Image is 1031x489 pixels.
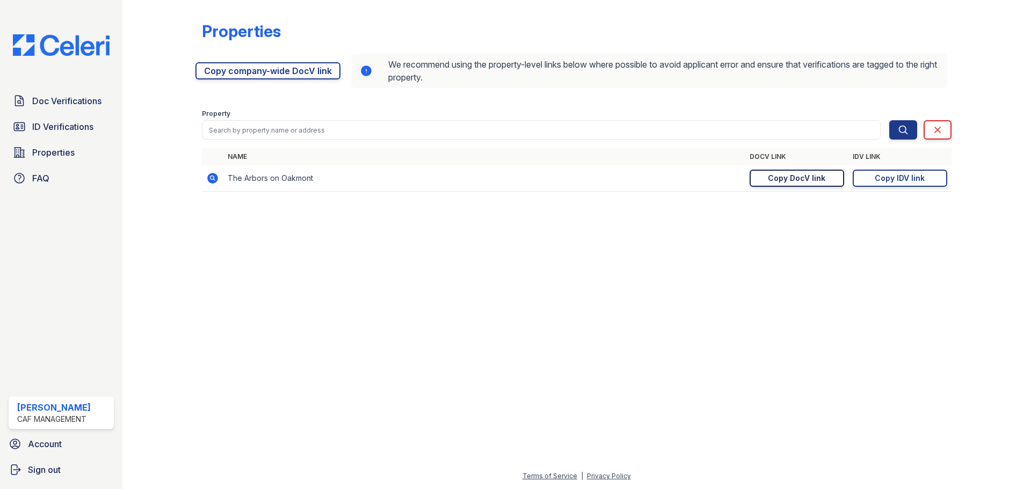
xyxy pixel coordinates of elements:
span: Properties [32,146,75,159]
div: Copy IDV link [875,173,925,184]
a: Terms of Service [522,472,577,480]
a: ID Verifications [9,116,114,137]
td: The Arbors on Oakmont [223,165,745,192]
a: Sign out [4,459,118,480]
div: [PERSON_NAME] [17,401,91,414]
div: Copy DocV link [768,173,825,184]
span: Doc Verifications [32,94,101,107]
span: Sign out [28,463,61,476]
div: | [581,472,583,480]
a: FAQ [9,167,114,189]
a: Doc Verifications [9,90,114,112]
th: DocV Link [745,148,848,165]
input: Search by property name or address [202,120,881,140]
th: IDV Link [848,148,952,165]
a: Copy IDV link [853,170,947,187]
span: FAQ [32,172,49,185]
div: Properties [202,21,281,41]
div: We recommend using the property-level links below where possible to avoid applicant error and ens... [351,54,947,88]
div: CAF Management [17,414,91,425]
a: Privacy Policy [587,472,631,480]
a: Copy DocV link [750,170,844,187]
th: Name [223,148,745,165]
label: Property [202,110,230,118]
a: Properties [9,142,114,163]
a: Copy company-wide DocV link [195,62,340,79]
span: Account [28,437,62,450]
a: Account [4,433,118,455]
img: CE_Logo_Blue-a8612792a0a2168367f1c8372b55b34899dd931a85d93a1a3d3e32e68fde9ad4.png [4,34,118,56]
span: ID Verifications [32,120,93,133]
